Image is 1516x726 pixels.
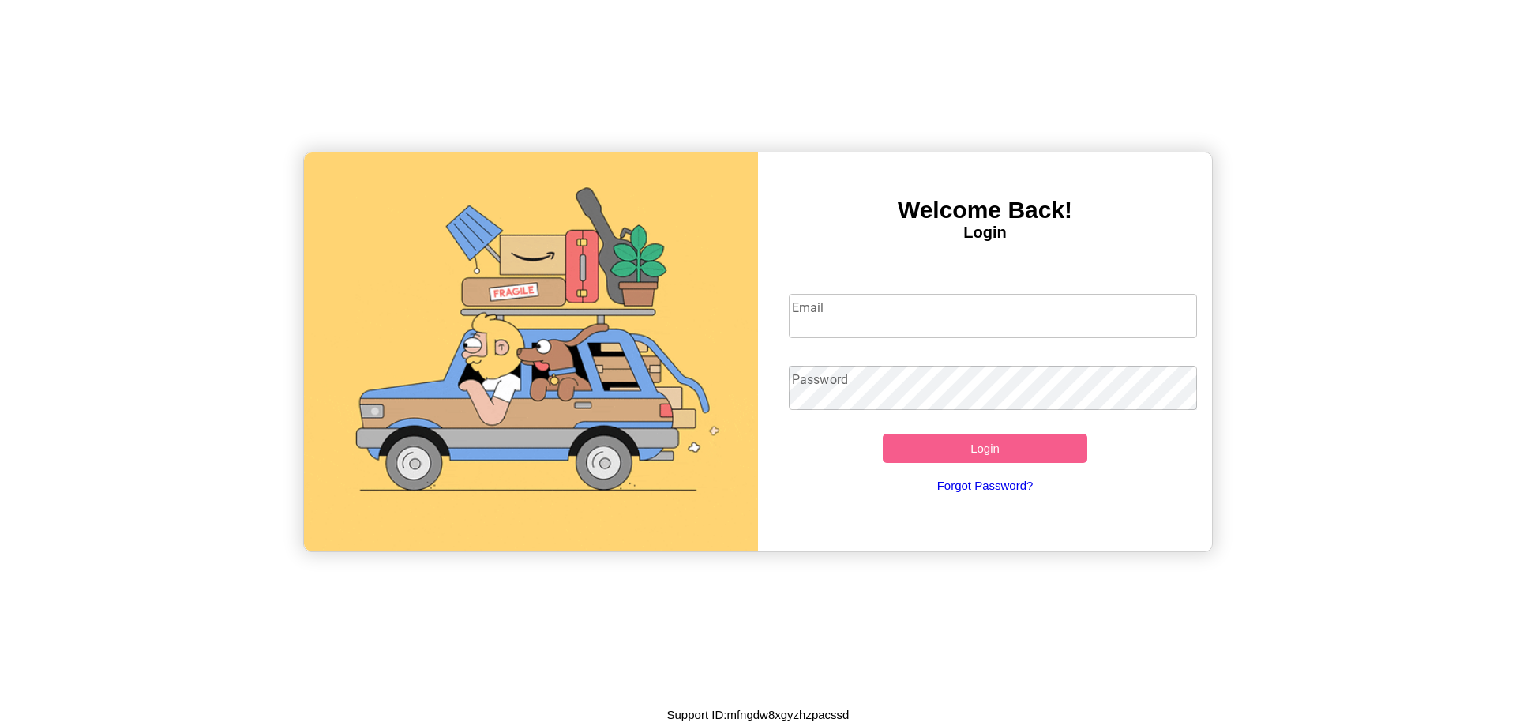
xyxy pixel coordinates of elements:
[304,152,758,551] img: gif
[758,197,1212,224] h3: Welcome Back!
[758,224,1212,242] h4: Login
[667,704,850,725] p: Support ID: mfngdw8xgyzhzpacssd
[781,463,1190,508] a: Forgot Password?
[883,434,1087,463] button: Login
